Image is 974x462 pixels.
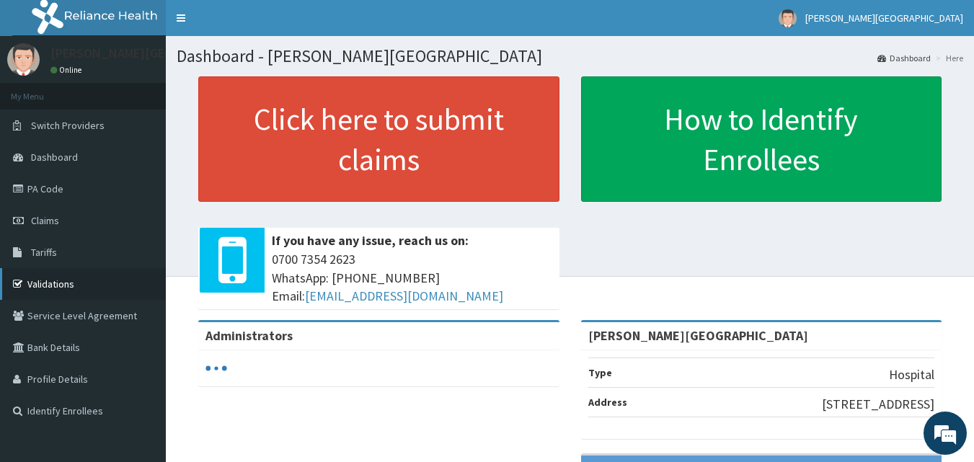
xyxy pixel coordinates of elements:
[205,357,227,379] svg: audio-loading
[205,327,293,344] b: Administrators
[272,250,552,306] span: 0700 7354 2623 WhatsApp: [PHONE_NUMBER] Email:
[198,76,559,202] a: Click here to submit claims
[31,119,105,132] span: Switch Providers
[305,288,503,304] a: [EMAIL_ADDRESS][DOMAIN_NAME]
[932,52,963,64] li: Here
[31,246,57,259] span: Tariffs
[272,232,469,249] b: If you have any issue, reach us on:
[588,396,627,409] b: Address
[7,43,40,76] img: User Image
[31,151,78,164] span: Dashboard
[805,12,963,25] span: [PERSON_NAME][GEOGRAPHIC_DATA]
[588,366,612,379] b: Type
[877,52,931,64] a: Dashboard
[581,76,942,202] a: How to Identify Enrollees
[822,395,934,414] p: [STREET_ADDRESS]
[50,65,85,75] a: Online
[50,47,264,60] p: [PERSON_NAME][GEOGRAPHIC_DATA]
[588,327,808,344] strong: [PERSON_NAME][GEOGRAPHIC_DATA]
[779,9,797,27] img: User Image
[177,47,963,66] h1: Dashboard - [PERSON_NAME][GEOGRAPHIC_DATA]
[31,214,59,227] span: Claims
[889,365,934,384] p: Hospital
